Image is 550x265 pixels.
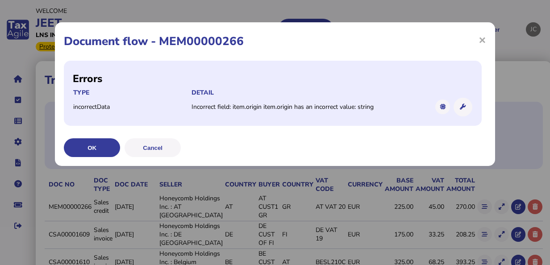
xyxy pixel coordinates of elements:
[479,31,486,48] span: ×
[191,88,428,97] th: Detail
[73,88,191,97] th: Type
[73,102,191,112] td: incorrectData
[73,72,473,86] h2: Errors
[125,138,181,157] button: Cancel
[191,102,428,112] td: Incorrect field: item.origin item.origin has an incorrect value: string
[64,33,486,49] h1: Document flow - MEM00000266
[64,138,120,157] button: OK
